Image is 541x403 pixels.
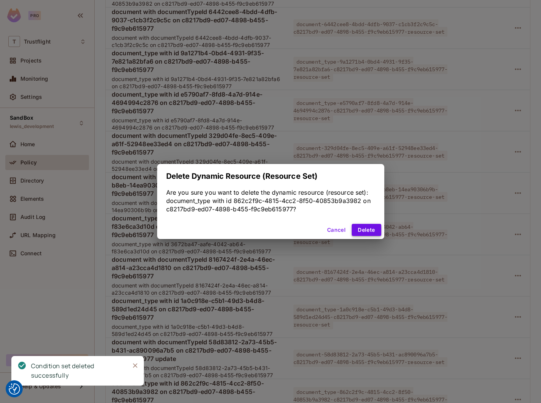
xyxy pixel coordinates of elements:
div: Condition set deleted successfully [31,361,123,380]
img: Revisit consent button [9,383,20,395]
button: Delete [352,224,381,236]
button: Close [129,360,141,371]
h2: Delete Dynamic Resource (Resource Set) [157,164,384,188]
button: Cancel [324,224,349,236]
button: Consent Preferences [9,383,20,395]
div: Are you sure you want to delete the dynamic resource (resource set): document_type with id 862c2f... [166,188,375,213]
